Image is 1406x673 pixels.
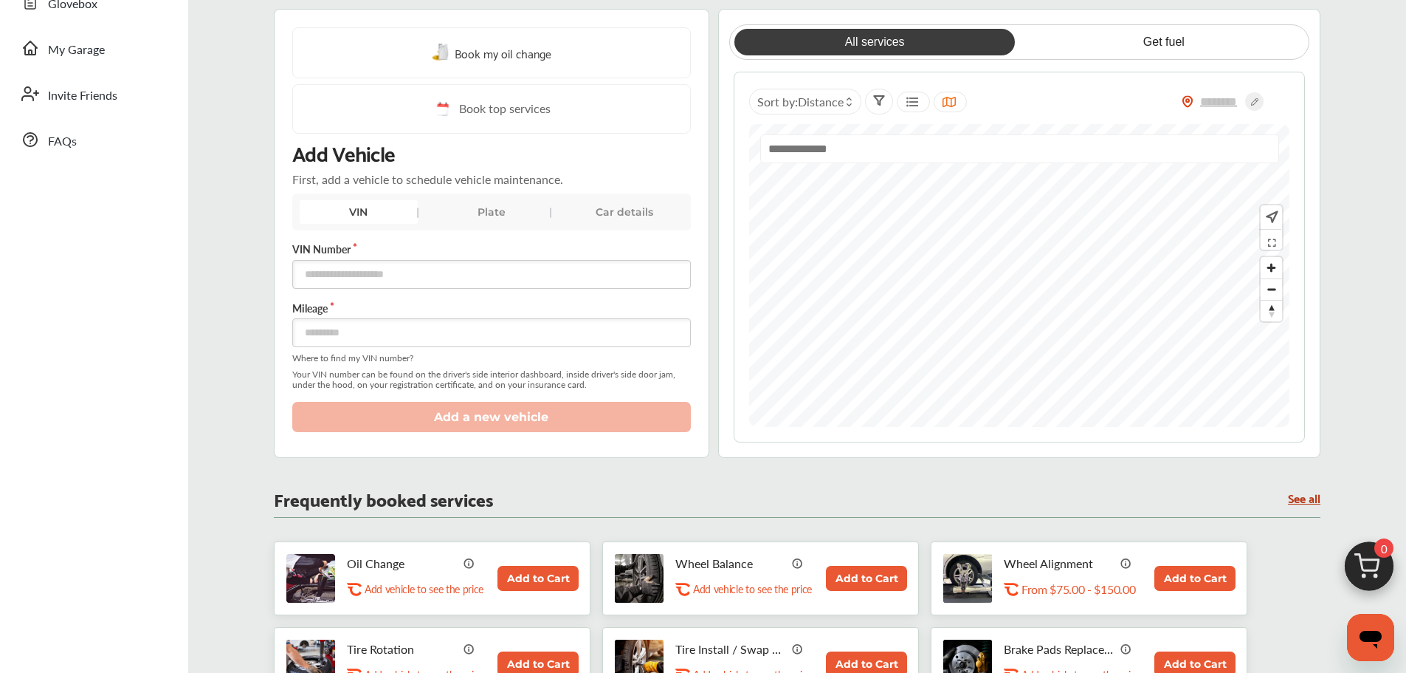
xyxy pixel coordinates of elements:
[1263,209,1278,225] img: recenter.ce011a49.svg
[432,44,451,62] img: oil-change.e5047c97.svg
[292,84,691,134] a: Book top services
[13,29,173,67] a: My Garage
[675,642,786,656] p: Tire Install / Swap Tires
[292,171,563,188] p: First, add a vehicle to schedule vehicle maintenance.
[792,643,804,655] img: info_icon_vector.svg
[1120,643,1132,655] img: info_icon_vector.svg
[292,242,691,256] label: VIN Number
[48,86,117,106] span: Invite Friends
[292,301,691,315] label: Mileage
[292,369,691,390] span: Your VIN number can be found on the driver's side interior dashboard, inside driver's side door j...
[734,29,1015,55] a: All services
[365,582,483,596] p: Add vehicle to see the price
[826,566,907,591] button: Add to Cart
[1374,539,1393,558] span: 0
[798,93,844,110] span: Distance
[749,124,1290,427] canvas: Map
[565,200,683,224] div: Car details
[1004,642,1114,656] p: Brake Pads Replacement
[1334,535,1405,606] img: cart_icon.3d0951e8.svg
[1261,300,1282,321] button: Reset bearing to north
[1024,29,1304,55] a: Get fuel
[943,554,992,603] img: wheel-alignment-thumb.jpg
[464,643,475,655] img: info_icon_vector.svg
[1288,491,1320,504] a: See all
[292,353,691,363] span: Where to find my VIN number?
[1021,582,1135,596] p: From $75.00 - $150.00
[497,566,579,591] button: Add to Cart
[274,491,493,505] p: Frequently booked services
[675,556,786,570] p: Wheel Balance
[1004,556,1114,570] p: Wheel Alignment
[1154,566,1236,591] button: Add to Cart
[1120,557,1132,569] img: info_icon_vector.svg
[1261,279,1282,300] span: Zoom out
[286,554,335,603] img: oil-change-thumb.jpg
[347,642,458,656] p: Tire Rotation
[459,100,551,118] span: Book top services
[432,43,551,63] a: Book my oil change
[433,200,551,224] div: Plate
[757,93,844,110] span: Sort by :
[1261,279,1282,300] button: Zoom out
[300,200,418,224] div: VIN
[292,140,395,165] p: Add Vehicle
[455,43,551,63] span: Book my oil change
[1347,614,1394,661] iframe: Button to launch messaging window
[615,554,664,603] img: tire-wheel-balance-thumb.jpg
[1182,95,1193,108] img: location_vector_orange.38f05af8.svg
[433,100,452,118] img: cal_icon.0803b883.svg
[48,132,77,151] span: FAQs
[13,120,173,159] a: FAQs
[1261,257,1282,279] button: Zoom in
[13,75,173,113] a: Invite Friends
[464,557,475,569] img: info_icon_vector.svg
[693,582,812,596] p: Add vehicle to see the price
[792,557,804,569] img: info_icon_vector.svg
[48,41,105,60] span: My Garage
[347,556,458,570] p: Oil Change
